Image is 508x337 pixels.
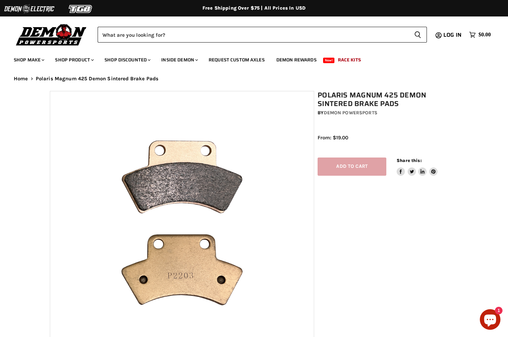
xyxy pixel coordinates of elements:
[98,27,427,43] form: Product
[318,109,462,117] div: by
[50,53,98,67] a: Shop Product
[14,22,89,47] img: Demon Powersports
[440,32,466,38] a: Log in
[9,53,48,67] a: Shop Make
[466,30,494,40] a: $0.00
[318,135,348,141] span: From: $19.00
[99,53,155,67] a: Shop Discounted
[397,158,438,176] aside: Share this:
[409,27,427,43] button: Search
[478,309,503,332] inbox-online-store-chat: Shopify online store chat
[98,27,409,43] input: Search
[443,31,462,39] span: Log in
[14,76,28,82] a: Home
[203,53,270,67] a: Request Custom Axles
[271,53,322,67] a: Demon Rewards
[318,91,462,108] h1: Polaris Magnum 425 Demon Sintered Brake Pads
[55,2,107,15] img: TGB Logo 2
[156,53,202,67] a: Inside Demon
[36,76,159,82] span: Polaris Magnum 425 Demon Sintered Brake Pads
[397,158,421,163] span: Share this:
[3,2,55,15] img: Demon Electric Logo 2
[9,50,489,67] ul: Main menu
[333,53,366,67] a: Race Kits
[478,32,491,38] span: $0.00
[324,110,377,116] a: Demon Powersports
[323,58,335,63] span: New!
